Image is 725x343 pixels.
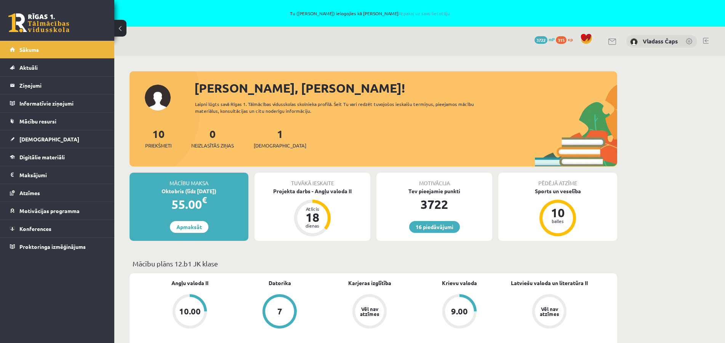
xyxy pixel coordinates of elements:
a: Vladass Čaps [643,37,678,45]
legend: Ziņojumi [19,77,105,94]
span: [DEMOGRAPHIC_DATA] [19,136,79,143]
a: 16 piedāvājumi [409,221,460,233]
span: xp [568,36,573,42]
div: Oktobris (līdz [DATE]) [130,187,248,195]
a: Aktuāli [10,59,105,76]
a: 9.00 [415,294,504,330]
legend: Maksājumi [19,166,105,184]
span: mP [549,36,555,42]
a: Vēl nav atzīmes [325,294,415,330]
a: Mācību resursi [10,112,105,130]
a: Maksājumi [10,166,105,184]
a: Projekta darbs - Angļu valoda II Atlicis 18 dienas [254,187,370,237]
div: 9.00 [451,307,468,316]
div: Projekta darbs - Angļu valoda II [254,187,370,195]
a: Atpakaļ uz savu lietotāju [399,10,450,16]
a: Datorika [269,279,291,287]
span: € [202,194,207,205]
a: Vēl nav atzīmes [504,294,594,330]
div: Sports un veselība [498,187,617,195]
a: Karjeras izglītība [348,279,391,287]
span: 315 [556,36,567,44]
div: Pēdējā atzīme [498,173,617,187]
a: Proktoringa izmēģinājums [10,238,105,255]
a: 0Neizlasītās ziņas [191,127,234,149]
div: Atlicis [301,207,324,211]
a: Konferences [10,220,105,237]
span: Motivācijas programma [19,207,80,214]
div: Mācību maksa [130,173,248,187]
div: 10.00 [179,307,201,316]
span: 3722 [535,36,547,44]
div: Laipni lūgts savā Rīgas 1. Tālmācības vidusskolas skolnieka profilā. Šeit Tu vari redzēt tuvojošo... [195,101,488,114]
a: Sākums [10,41,105,58]
a: Apmaksāt [170,221,208,233]
a: Krievu valoda [442,279,477,287]
a: 7 [235,294,325,330]
div: balles [546,219,569,223]
span: Aktuāli [19,64,38,71]
span: Mācību resursi [19,118,56,125]
a: Rīgas 1. Tālmācības vidusskola [8,13,69,32]
a: Informatīvie ziņojumi [10,95,105,112]
div: 18 [301,211,324,223]
div: Motivācija [376,173,492,187]
div: 3722 [376,195,492,213]
div: 10 [546,207,569,219]
div: Tev pieejamie punkti [376,187,492,195]
span: Digitālie materiāli [19,154,65,160]
legend: Informatīvie ziņojumi [19,95,105,112]
div: [PERSON_NAME], [PERSON_NAME]! [194,79,617,97]
a: 315 xp [556,36,576,42]
div: Vēl nav atzīmes [359,306,380,316]
div: Vēl nav atzīmes [539,306,560,316]
a: 10.00 [145,294,235,330]
span: Neizlasītās ziņas [191,142,234,149]
div: 7 [277,307,282,316]
p: Mācību plāns 12.b1 JK klase [133,258,614,269]
a: Motivācijas programma [10,202,105,220]
span: [DEMOGRAPHIC_DATA] [254,142,306,149]
a: [DEMOGRAPHIC_DATA] [10,130,105,148]
a: Latviešu valoda un literatūra II [511,279,588,287]
div: dienas [301,223,324,228]
a: Atzīmes [10,184,105,202]
img: Vladass Čaps [630,38,638,46]
span: Konferences [19,225,51,232]
div: 55.00 [130,195,248,213]
a: 10Priekšmeti [145,127,171,149]
a: Angļu valoda II [171,279,208,287]
a: 1[DEMOGRAPHIC_DATA] [254,127,306,149]
span: Tu ([PERSON_NAME]) ielogojies kā [PERSON_NAME] [88,11,653,16]
span: Priekšmeti [145,142,171,149]
span: Atzīmes [19,189,40,196]
a: Ziņojumi [10,77,105,94]
span: Sākums [19,46,39,53]
a: Sports un veselība 10 balles [498,187,617,237]
a: 3722 mP [535,36,555,42]
span: Proktoringa izmēģinājums [19,243,86,250]
a: Digitālie materiāli [10,148,105,166]
div: Tuvākā ieskaite [254,173,370,187]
